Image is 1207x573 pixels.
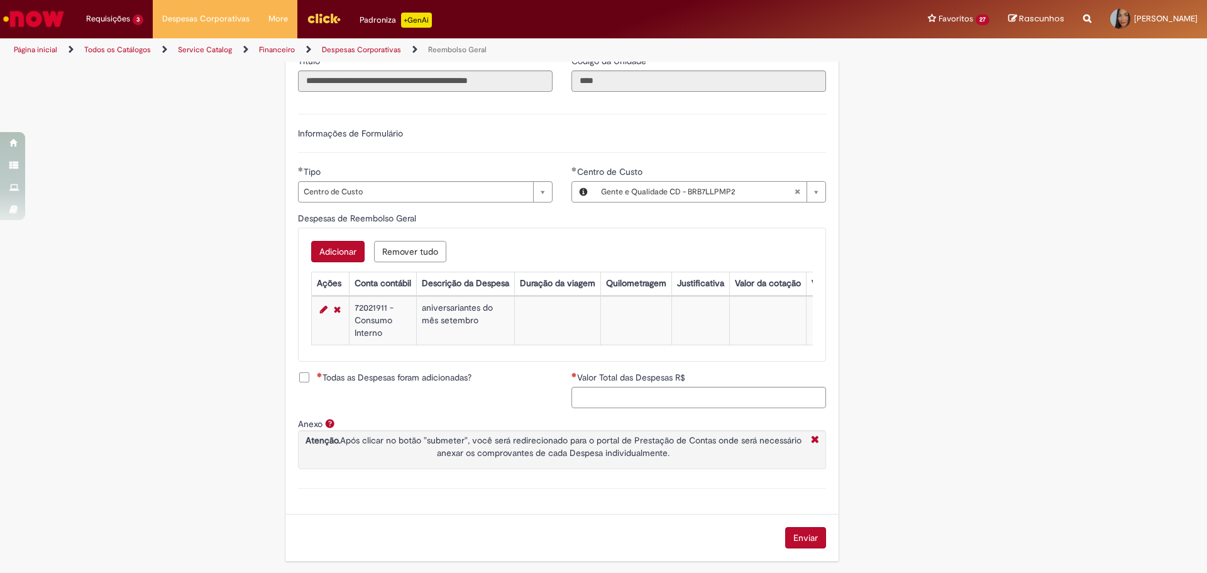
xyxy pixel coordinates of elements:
[133,14,143,25] span: 3
[428,45,487,55] a: Reembolso Geral
[514,272,600,295] th: Duração da viagem
[729,272,806,295] th: Valor da cotação
[322,45,401,55] a: Despesas Corporativas
[84,45,151,55] a: Todos os Catálogos
[331,302,344,317] a: Remover linha 1
[416,272,514,295] th: Descrição da Despesa
[304,182,527,202] span: Centro de Custo
[939,13,973,25] span: Favoritos
[322,418,338,428] span: Ajuda para Anexo
[162,13,250,25] span: Despesas Corporativas
[86,13,130,25] span: Requisições
[571,372,577,377] span: Necessários
[268,13,288,25] span: More
[259,45,295,55] a: Financeiro
[311,272,349,295] th: Ações
[311,241,365,262] button: Add a row for Despesas de Reembolso Geral
[302,434,805,459] p: Após clicar no botão "submeter", você será redirecionado para o portal de Prestação de Contas ond...
[298,418,322,430] label: Anexo
[571,387,826,408] input: Valor Total das Despesas R$
[9,38,795,62] ul: Trilhas de página
[14,45,57,55] a: Página inicial
[298,70,553,92] input: Título
[298,213,419,224] span: Despesas de Reembolso Geral
[577,166,645,177] span: Centro de Custo
[595,182,825,202] a: Gente e Qualidade CD - BRB7LLPMP2Limpar campo Centro de Custo
[349,296,416,345] td: 72021911 - Consumo Interno
[360,13,432,28] div: Padroniza
[571,55,649,67] span: Somente leitura - Código da Unidade
[577,372,688,383] span: Valor Total das Despesas R$
[1008,13,1064,25] a: Rascunhos
[298,167,304,172] span: Obrigatório Preenchido
[785,527,826,548] button: Enviar
[601,182,794,202] span: Gente e Qualidade CD - BRB7LLPMP2
[571,167,577,172] span: Obrigatório Preenchido
[571,70,826,92] input: Código da Unidade
[317,372,322,377] span: Necessários
[298,128,403,139] label: Informações de Formulário
[304,166,323,177] span: Tipo
[808,434,822,447] i: Fechar More information Por anexo
[349,272,416,295] th: Conta contábil
[298,55,322,67] span: Somente leitura - Título
[178,45,232,55] a: Service Catalog
[416,296,514,345] td: aniversariantes do mês setembro
[976,14,989,25] span: 27
[806,272,873,295] th: Valor por Litro
[1,6,66,31] img: ServiceNow
[1019,13,1064,25] span: Rascunhos
[306,435,340,446] strong: Atenção.
[307,9,341,28] img: click_logo_yellow_360x200.png
[788,182,807,202] abbr: Limpar campo Centro de Custo
[374,241,446,262] button: Remove all rows for Despesas de Reembolso Geral
[600,272,671,295] th: Quilometragem
[401,13,432,28] p: +GenAi
[317,302,331,317] a: Editar Linha 1
[572,182,595,202] button: Centro de Custo, Visualizar este registro Gente e Qualidade CD - BRB7LLPMP2
[1134,13,1198,24] span: [PERSON_NAME]
[317,371,471,384] span: Todas as Despesas foram adicionadas?
[671,272,729,295] th: Justificativa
